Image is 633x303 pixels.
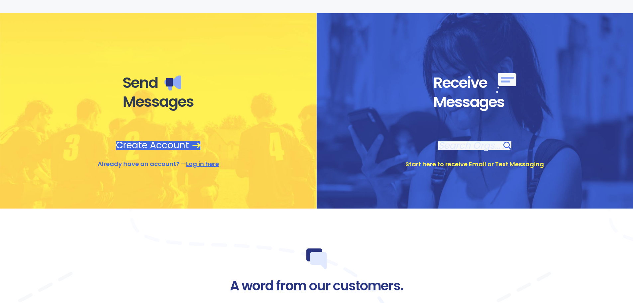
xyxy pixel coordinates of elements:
div: Receive [433,73,516,93]
img: Dialogue bubble [306,248,327,269]
div: Send [123,74,194,92]
div: Messages [433,93,516,111]
div: Already have an account? — [98,160,219,168]
a: Search Orgs… [438,141,511,150]
img: Receive messages [496,73,516,93]
div: Messages [123,92,194,111]
a: Log in here [186,160,219,168]
div: Start here to receive Email or Text Messaging [405,160,544,169]
div: A word from our customers. [230,279,403,293]
img: Send messages [164,76,181,90]
a: Create Account [116,141,200,150]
